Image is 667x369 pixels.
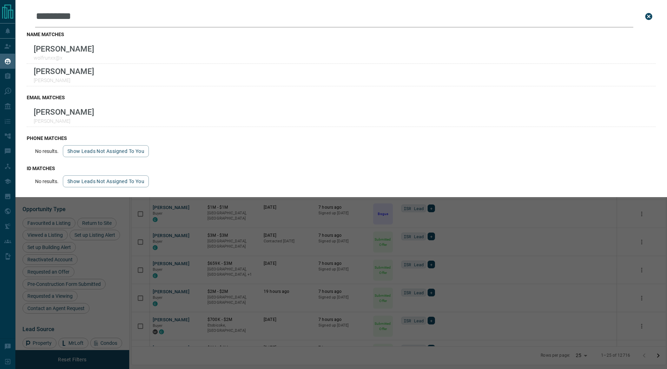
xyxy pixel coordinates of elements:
button: show leads not assigned to you [63,145,149,157]
h3: phone matches [27,135,656,141]
h3: id matches [27,166,656,171]
p: [PERSON_NAME] [34,67,94,76]
h3: email matches [27,95,656,100]
p: [PERSON_NAME] [34,44,94,53]
p: No results. [35,179,59,184]
button: close search bar [642,9,656,24]
p: [PERSON_NAME] [34,107,94,116]
button: show leads not assigned to you [63,175,149,187]
p: No results. [35,148,59,154]
h3: name matches [27,32,656,37]
p: [PERSON_NAME] [34,118,94,124]
p: [PERSON_NAME] [34,78,94,83]
p: wolfrunxx@x [34,55,94,61]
